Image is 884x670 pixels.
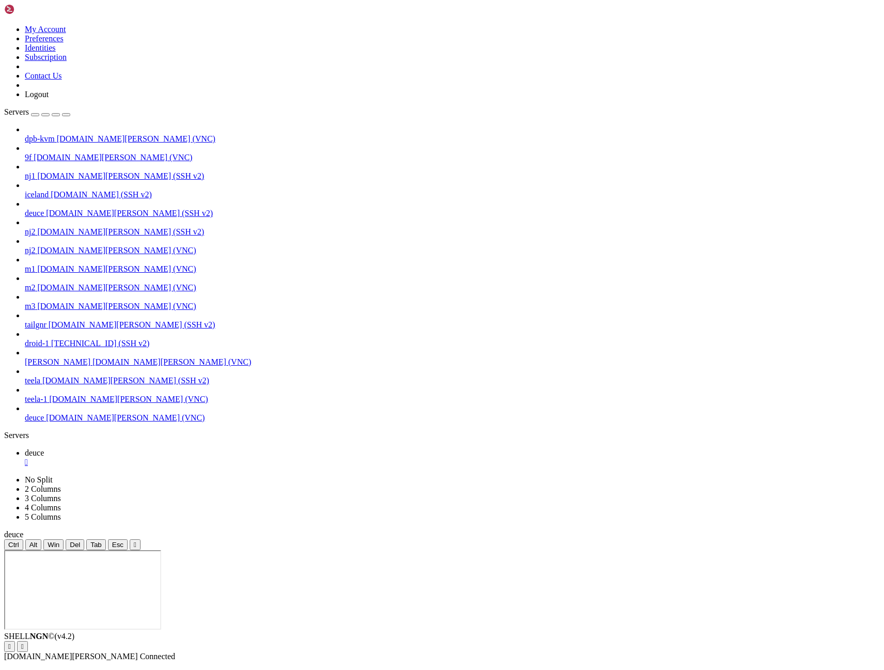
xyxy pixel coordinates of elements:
span: Connected [140,652,175,661]
span: teela-1 [25,395,48,403]
a: Logout [25,90,49,99]
a: Identities [25,43,56,52]
a: droid-1 [TECHNICAL_ID] (SSH v2) [25,339,880,348]
span: [DOMAIN_NAME][PERSON_NAME] (VNC) [34,153,192,162]
button: Esc [108,539,128,550]
span: [DOMAIN_NAME][PERSON_NAME] (VNC) [37,264,196,273]
div:  [134,541,136,549]
b: NGN [30,632,49,641]
li: m2 [DOMAIN_NAME][PERSON_NAME] (VNC) [25,274,880,292]
span: SHELL © [4,632,74,641]
span: deuce [4,530,23,539]
li: nj2 [DOMAIN_NAME][PERSON_NAME] (VNC) [25,237,880,255]
a: deuce [DOMAIN_NAME][PERSON_NAME] (VNC) [25,413,880,423]
button:  [130,539,141,550]
span: Del [70,541,80,549]
span: [PERSON_NAME] [25,357,90,366]
span: [DOMAIN_NAME][PERSON_NAME] [4,652,138,661]
li: droid-1 [TECHNICAL_ID] (SSH v2) [25,330,880,348]
span: m2 [25,283,35,292]
span: m3 [25,302,35,310]
a: teela [DOMAIN_NAME][PERSON_NAME] (SSH v2) [25,376,880,385]
span: deuce [25,209,44,217]
button: Tab [86,539,106,550]
li: m3 [DOMAIN_NAME][PERSON_NAME] (VNC) [25,292,880,311]
span: dpb-kvm [25,134,55,143]
a: 2 Columns [25,485,61,493]
span: Ctrl [8,541,19,549]
a: deuce [DOMAIN_NAME][PERSON_NAME] (SSH v2) [25,209,880,218]
span: 9f [25,153,32,162]
li: iceland [DOMAIN_NAME] (SSH v2) [25,181,880,199]
button:  [17,641,28,652]
span: [DOMAIN_NAME][PERSON_NAME] (SSH v2) [49,320,215,329]
a: m2 [DOMAIN_NAME][PERSON_NAME] (VNC) [25,283,880,292]
li: deuce [DOMAIN_NAME][PERSON_NAME] (VNC) [25,404,880,423]
span: [TECHNICAL_ID] (SSH v2) [51,339,149,348]
span: [DOMAIN_NAME][PERSON_NAME] (VNC) [37,246,196,255]
li: deuce [DOMAIN_NAME][PERSON_NAME] (SSH v2) [25,199,880,218]
span: Win [48,541,59,549]
a: tailgnr [DOMAIN_NAME][PERSON_NAME] (SSH v2) [25,320,880,330]
li: nj2 [DOMAIN_NAME][PERSON_NAME] (SSH v2) [25,218,880,237]
span: [DOMAIN_NAME] (SSH v2) [51,190,152,199]
a: nj2 [DOMAIN_NAME][PERSON_NAME] (SSH v2) [25,227,880,237]
span: [DOMAIN_NAME][PERSON_NAME] (SSH v2) [46,209,213,217]
span: [DOMAIN_NAME][PERSON_NAME] (VNC) [92,357,251,366]
li: dpb-kvm [DOMAIN_NAME][PERSON_NAME] (VNC) [25,125,880,144]
span: [DOMAIN_NAME][PERSON_NAME] (SSH v2) [42,376,209,385]
li: 9f [DOMAIN_NAME][PERSON_NAME] (VNC) [25,144,880,162]
a: m1 [DOMAIN_NAME][PERSON_NAME] (VNC) [25,264,880,274]
li: teela-1 [DOMAIN_NAME][PERSON_NAME] (VNC) [25,385,880,404]
span: Tab [90,541,102,549]
button: Win [43,539,64,550]
a: teela-1 [DOMAIN_NAME][PERSON_NAME] (VNC) [25,395,880,404]
a: Contact Us [25,71,62,80]
span: [DOMAIN_NAME][PERSON_NAME] (VNC) [46,413,205,422]
a: nj2 [DOMAIN_NAME][PERSON_NAME] (VNC) [25,246,880,255]
span: Alt [29,541,38,549]
a: deuce [25,448,880,467]
span: droid-1 [25,339,49,348]
button: Alt [25,539,42,550]
div: Servers [4,431,880,440]
span: [DOMAIN_NAME][PERSON_NAME] (VNC) [57,134,215,143]
li: nj1 [DOMAIN_NAME][PERSON_NAME] (SSH v2) [25,162,880,181]
li: tailgnr [DOMAIN_NAME][PERSON_NAME] (SSH v2) [25,311,880,330]
span: iceland [25,190,49,199]
a: Servers [4,107,70,116]
span: [DOMAIN_NAME][PERSON_NAME] (VNC) [50,395,208,403]
a: Preferences [25,34,64,43]
span: Esc [112,541,123,549]
span: nj2 [25,227,35,236]
span: m1 [25,264,35,273]
a: nj1 [DOMAIN_NAME][PERSON_NAME] (SSH v2) [25,172,880,181]
span: [DOMAIN_NAME][PERSON_NAME] (SSH v2) [37,172,204,180]
img: Shellngn [4,4,64,14]
span: nj1 [25,172,35,180]
a: Subscription [25,53,67,61]
a: 5 Columns [25,512,61,521]
li: m1 [DOMAIN_NAME][PERSON_NAME] (VNC) [25,255,880,274]
div:  [8,643,11,650]
a: dpb-kvm [DOMAIN_NAME][PERSON_NAME] (VNC) [25,134,880,144]
a: No Split [25,475,53,484]
span: deuce [25,413,44,422]
span: tailgnr [25,320,46,329]
span: 4.2.0 [55,632,75,641]
span: [DOMAIN_NAME][PERSON_NAME] (VNC) [37,302,196,310]
a: 3 Columns [25,494,61,503]
span: nj2 [25,246,35,255]
button: Del [66,539,84,550]
span: Servers [4,107,29,116]
li: [PERSON_NAME] [DOMAIN_NAME][PERSON_NAME] (VNC) [25,348,880,367]
li: teela [DOMAIN_NAME][PERSON_NAME] (SSH v2) [25,367,880,385]
a: iceland [DOMAIN_NAME] (SSH v2) [25,190,880,199]
a:  [25,458,880,467]
span: deuce [25,448,44,457]
span: teela [25,376,40,385]
a: 4 Columns [25,503,61,512]
span: [DOMAIN_NAME][PERSON_NAME] (SSH v2) [37,227,204,236]
button:  [4,641,15,652]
